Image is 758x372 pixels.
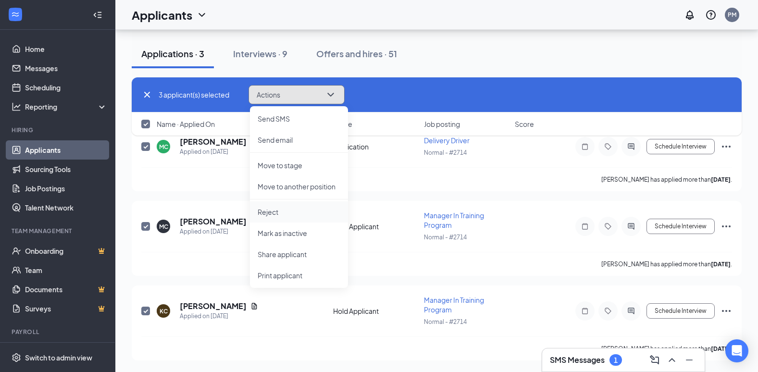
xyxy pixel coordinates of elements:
[93,10,102,20] svg: Collapse
[424,234,467,241] span: Normal - #2714
[646,219,715,234] button: Schedule Interview
[25,140,107,160] a: Applicants
[625,307,637,315] svg: ActiveChat
[601,175,732,184] p: [PERSON_NAME] has applied more than .
[614,356,618,364] div: 1
[159,89,229,100] span: 3 applicant(s) selected
[12,328,105,336] div: Payroll
[316,48,397,60] div: Offers and hires · 51
[180,216,247,227] h5: [PERSON_NAME]
[424,211,484,229] span: Manager In Training Program
[258,271,340,280] p: Print applicant
[711,345,731,352] b: [DATE]
[25,280,107,299] a: DocumentsCrown
[579,143,591,150] svg: Note
[666,354,678,366] svg: ChevronUp
[25,39,107,59] a: Home
[711,260,731,268] b: [DATE]
[424,149,467,156] span: Normal - #2714
[602,223,614,230] svg: Tag
[721,221,732,232] svg: Ellipses
[250,302,258,310] svg: Document
[728,11,736,19] div: PM
[602,307,614,315] svg: Tag
[141,48,204,60] div: Applications · 3
[25,78,107,97] a: Scheduling
[157,119,215,129] span: Name · Applied On
[625,143,637,150] svg: ActiveChat
[180,147,258,157] div: Applied on [DATE]
[249,85,345,104] button: ActionsChevronDown
[11,10,20,19] svg: WorkstreamLogo
[258,249,340,259] p: Share applicant
[333,142,418,151] div: Application
[647,352,662,368] button: ComposeMessage
[159,143,168,151] div: MC
[233,48,287,60] div: Interviews · 9
[646,139,715,154] button: Schedule Interview
[25,179,107,198] a: Job Postings
[664,352,680,368] button: ChevronUp
[12,227,105,235] div: Team Management
[25,299,107,318] a: SurveysCrown
[333,306,418,316] div: Hold Applicant
[515,119,534,129] span: Score
[684,9,696,21] svg: Notifications
[333,222,418,231] div: Hold Applicant
[601,260,732,268] p: [PERSON_NAME] has applied more than .
[725,339,748,362] div: Open Intercom Messenger
[682,352,697,368] button: Minimize
[159,223,168,231] div: MC
[424,318,467,325] span: Normal - #2714
[25,241,107,260] a: OnboardingCrown
[12,102,21,112] svg: Analysis
[602,143,614,150] svg: Tag
[711,176,731,183] b: [DATE]
[12,126,105,134] div: Hiring
[25,260,107,280] a: Team
[721,141,732,152] svg: Ellipses
[683,354,695,366] svg: Minimize
[325,89,336,100] svg: ChevronDown
[180,227,258,236] div: Applied on [DATE]
[579,223,591,230] svg: Note
[257,91,280,98] span: Actions
[579,307,591,315] svg: Note
[550,355,605,365] h3: SMS Messages
[25,160,107,179] a: Sourcing Tools
[646,303,715,319] button: Schedule Interview
[12,353,21,362] svg: Settings
[258,228,340,238] p: Mark as inactive
[258,182,340,191] p: Move to another position
[625,223,637,230] svg: ActiveChat
[180,301,247,311] h5: [PERSON_NAME]
[649,354,660,366] svg: ComposeMessage
[258,161,340,170] p: Move to stage
[196,9,208,21] svg: ChevronDown
[25,59,107,78] a: Messages
[25,102,108,112] div: Reporting
[721,305,732,317] svg: Ellipses
[25,198,107,217] a: Talent Network
[132,7,192,23] h1: Applicants
[424,296,484,314] span: Manager In Training Program
[601,345,732,353] p: [PERSON_NAME] has applied more than .
[160,307,168,315] div: KC
[424,119,460,129] span: Job posting
[180,311,258,321] div: Applied on [DATE]
[25,353,92,362] div: Switch to admin view
[258,135,340,145] p: Send email
[141,89,153,100] svg: Cross
[258,207,340,217] p: Reject
[705,9,717,21] svg: QuestionInfo
[258,114,340,124] p: Send SMS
